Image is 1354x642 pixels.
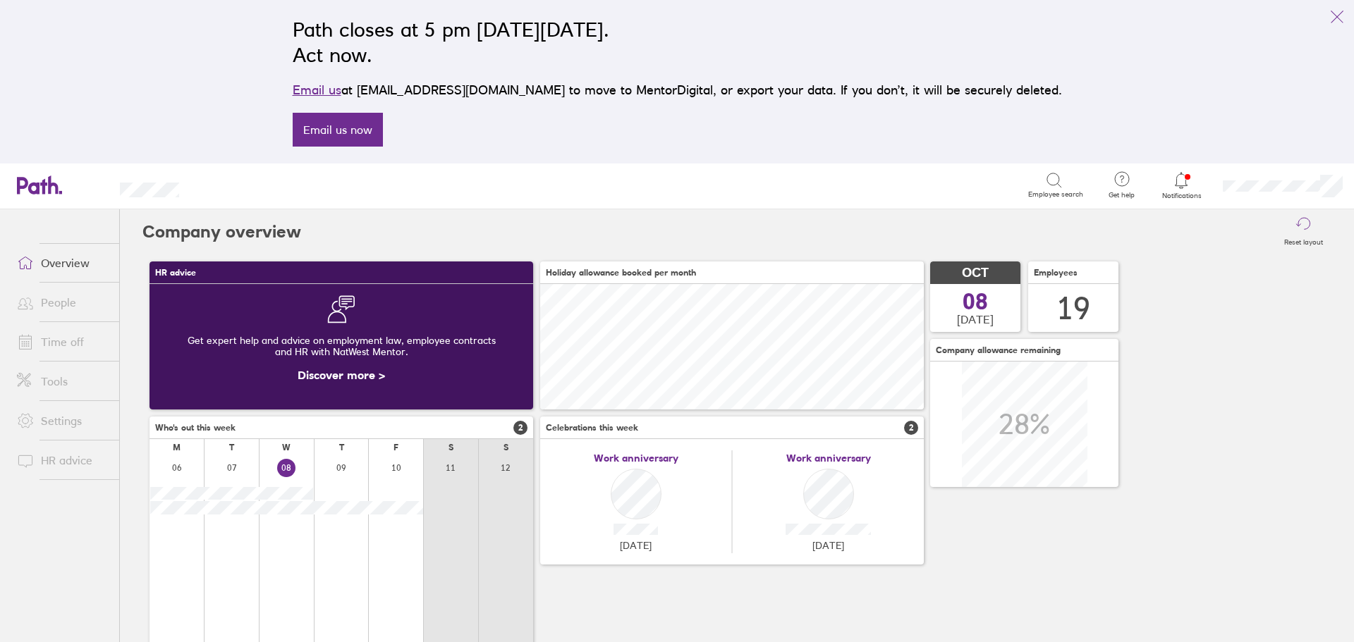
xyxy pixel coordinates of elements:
[1159,192,1204,200] span: Notifications
[6,367,119,395] a: Tools
[155,423,236,433] span: Who's out this week
[546,423,638,433] span: Celebrations this week
[1034,268,1078,278] span: Employees
[1056,290,1090,326] div: 19
[6,407,119,435] a: Settings
[217,178,253,191] div: Search
[1099,191,1145,199] span: Get help
[6,328,119,356] a: Time off
[6,249,119,277] a: Overview
[298,368,385,382] a: Discover more >
[293,82,341,97] a: Email us
[293,17,1062,68] h2: Path closes at 5 pm [DATE][DATE]. Act now.
[293,80,1062,100] p: at [EMAIL_ADDRESS][DOMAIN_NAME] to move to MentorDigital, or export your data. If you don’t, it w...
[513,421,527,435] span: 2
[1028,190,1083,199] span: Employee search
[339,443,344,452] div: T
[957,313,994,326] span: [DATE]
[962,266,989,280] span: OCT
[173,443,181,452] div: M
[142,209,301,254] h2: Company overview
[620,540,652,551] span: [DATE]
[1159,171,1204,200] a: Notifications
[904,421,918,435] span: 2
[1276,209,1331,254] button: Reset layout
[293,113,383,147] a: Email us now
[6,288,119,316] a: People
[936,345,1061,355] span: Company allowance remaining
[963,290,988,313] span: 08
[155,268,196,278] span: HR advice
[6,446,119,474] a: HR advice
[282,443,291,452] div: W
[161,323,522,369] div: Get expert help and advice on employment law, employee contracts and HR with NatWest Mentor.
[449,443,453,452] div: S
[546,268,696,278] span: Holiday allowance booked per month
[504,443,508,452] div: S
[229,443,234,452] div: T
[786,452,871,464] span: Work anniversary
[812,540,844,551] span: [DATE]
[394,443,398,452] div: F
[594,452,678,464] span: Work anniversary
[1276,234,1331,247] label: Reset layout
